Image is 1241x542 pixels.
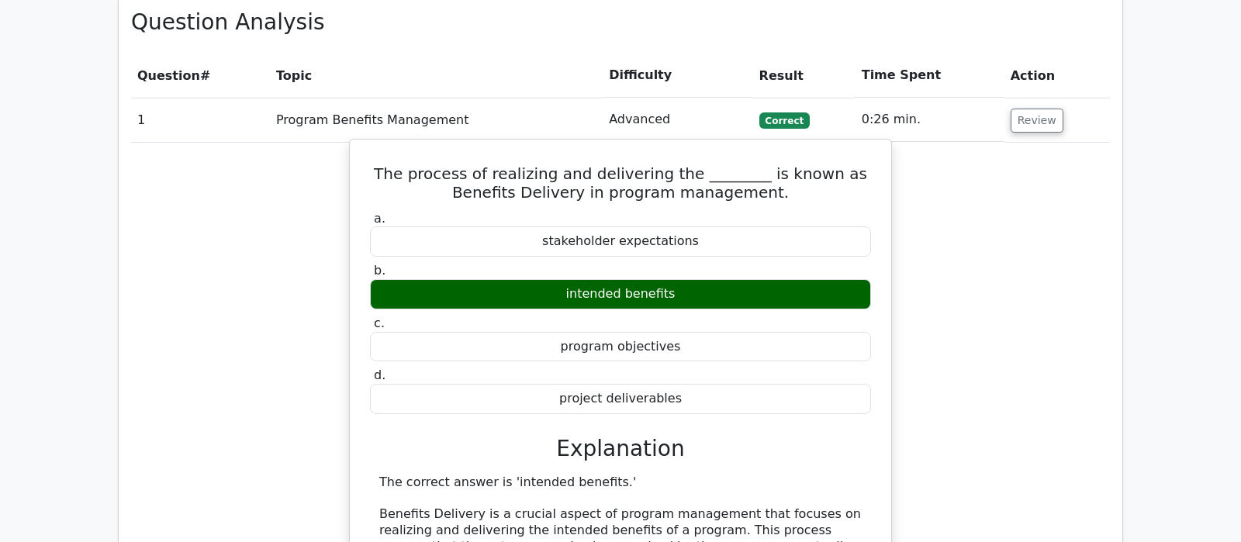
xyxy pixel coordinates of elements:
[1011,109,1063,133] button: Review
[1004,54,1110,98] th: Action
[374,211,385,226] span: a.
[374,368,385,382] span: d.
[131,9,1110,36] h3: Question Analysis
[370,279,871,309] div: intended benefits
[368,164,873,202] h5: The process of realizing and delivering the ________ is known as Benefits Delivery in program man...
[759,112,810,128] span: Correct
[603,54,752,98] th: Difficulty
[137,68,200,83] span: Question
[603,98,752,142] td: Advanced
[131,54,270,98] th: #
[370,226,871,257] div: stakeholder expectations
[753,54,856,98] th: Result
[379,436,862,462] h3: Explanation
[370,384,871,414] div: project deliverables
[856,98,1004,142] td: 0:26 min.
[370,332,871,362] div: program objectives
[270,98,603,142] td: Program Benefits Management
[856,54,1004,98] th: Time Spent
[131,98,270,142] td: 1
[270,54,603,98] th: Topic
[374,263,385,278] span: b.
[374,316,385,330] span: c.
